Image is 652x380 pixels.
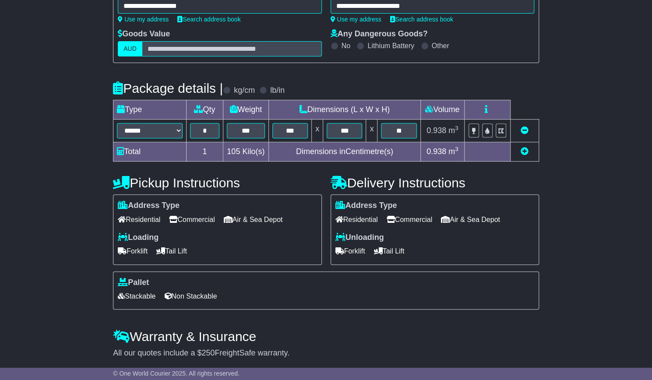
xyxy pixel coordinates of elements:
[118,29,170,39] label: Goods Value
[177,16,240,23] a: Search address book
[169,213,215,226] span: Commercial
[270,86,285,95] label: lb/in
[268,142,420,162] td: Dimensions in Centimetre(s)
[331,29,428,39] label: Any Dangerous Goods?
[312,120,323,142] td: x
[113,370,240,377] span: © One World Courier 2025. All rights reserved.
[521,126,529,135] a: Remove this item
[432,42,449,50] label: Other
[455,146,458,152] sup: 3
[156,244,187,258] span: Tail Lift
[455,125,458,131] sup: 3
[335,233,384,243] label: Unloading
[366,120,377,142] td: x
[448,147,458,156] span: m
[187,142,223,162] td: 1
[374,244,405,258] span: Tail Lift
[268,100,420,120] td: Dimensions (L x W x H)
[164,289,217,303] span: Non Stackable
[223,142,268,162] td: Kilo(s)
[331,16,381,23] a: Use my address
[426,147,446,156] span: 0.938
[335,244,365,258] span: Forklift
[224,213,283,226] span: Air & Sea Depot
[426,126,446,135] span: 0.938
[234,86,255,95] label: kg/cm
[113,176,321,190] h4: Pickup Instructions
[118,233,159,243] label: Loading
[335,213,378,226] span: Residential
[118,16,169,23] a: Use my address
[118,278,149,288] label: Pallet
[420,100,464,120] td: Volume
[187,100,223,120] td: Qty
[113,81,223,95] h4: Package details |
[113,329,539,344] h4: Warranty & Insurance
[118,201,180,211] label: Address Type
[223,100,268,120] td: Weight
[367,42,414,50] label: Lithium Battery
[118,244,148,258] span: Forklift
[342,42,350,50] label: No
[441,213,500,226] span: Air & Sea Depot
[118,289,155,303] span: Stackable
[118,213,160,226] span: Residential
[113,348,539,358] div: All our quotes include a $ FreightSafe warranty.
[448,126,458,135] span: m
[335,201,397,211] label: Address Type
[113,100,187,120] td: Type
[118,41,142,56] label: AUD
[331,176,539,190] h4: Delivery Instructions
[201,348,215,357] span: 250
[387,213,432,226] span: Commercial
[227,147,240,156] span: 105
[521,147,529,156] a: Add new item
[390,16,453,23] a: Search address book
[113,142,187,162] td: Total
